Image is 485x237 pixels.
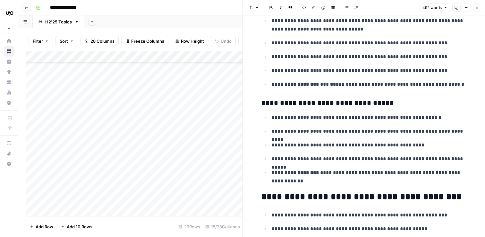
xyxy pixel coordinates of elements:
[55,36,78,46] button: Sort
[221,38,232,44] span: Undo
[36,224,53,230] span: Add Row
[4,7,15,19] img: Upwork Logo
[60,38,68,44] span: Sort
[4,159,14,169] button: Help + Support
[81,36,119,46] button: 28 Columns
[211,36,236,46] button: Undo
[33,15,84,28] a: H2'25 Topics
[57,222,96,232] button: Add 10 Rows
[4,149,14,158] div: What's new?
[4,46,14,57] a: Browse
[4,5,14,21] button: Workspace: Upwork
[4,77,14,87] a: Your Data
[4,138,14,148] a: AirOps Academy
[422,5,442,11] span: 492 words
[4,36,14,46] a: Home
[420,4,450,12] button: 492 words
[33,38,43,44] span: Filter
[4,87,14,98] a: Usage
[90,38,115,44] span: 28 Columns
[4,98,14,108] a: Settings
[181,38,204,44] span: Row Height
[131,38,164,44] span: Freeze Columns
[67,224,92,230] span: Add 10 Rows
[121,36,168,46] button: Freeze Columns
[203,222,242,232] div: 18/28 Columns
[4,148,14,159] button: What's new?
[176,222,203,232] div: 29 Rows
[26,222,57,232] button: Add Row
[4,67,14,77] a: Opportunities
[29,36,53,46] button: Filter
[45,19,72,25] div: H2'25 Topics
[171,36,208,46] button: Row Height
[4,57,14,67] a: Insights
